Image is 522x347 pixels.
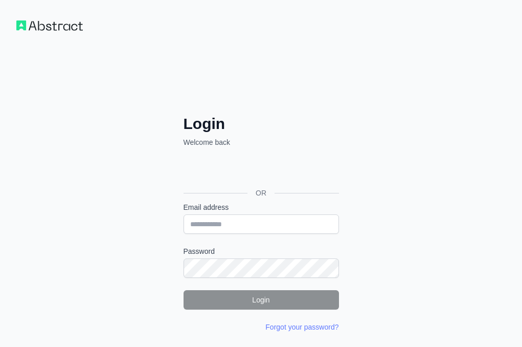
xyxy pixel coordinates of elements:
p: Welcome back [184,137,339,147]
label: Password [184,246,339,256]
button: Login [184,290,339,310]
h2: Login [184,115,339,133]
iframe: Sign in with Google Button [178,159,342,181]
img: Workflow [16,20,83,31]
a: Forgot your password? [265,323,338,331]
label: Email address [184,202,339,212]
span: OR [247,188,275,198]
